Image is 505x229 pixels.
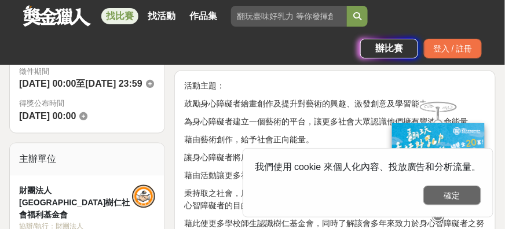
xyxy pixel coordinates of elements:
p: 讓身心障礙者將所有的獨特結合自己創作，揮灑於圖畫紙上。 [184,152,486,164]
div: 登入 / 註冊 [424,39,482,58]
p: 藉由藝術創作，給予社會正向能量。 [184,134,486,146]
a: 辦比賽 [360,39,418,58]
button: 確定 [423,186,481,205]
p: 鼓勵身心障礙者繪畫創作及提升對藝術的興趣、激發創意及學習能力。 [184,98,486,110]
p: 為身心障礙者建立一個藝術的平台，讓更多社會大眾認識他們擁有豐沛生命能量。 [184,116,486,128]
span: 我們使用 cookie 來個人化內容、投放廣告和分析流量。 [255,162,481,172]
a: 作品集 [185,8,222,24]
div: 財團法人[GEOGRAPHIC_DATA]樹仁社會福利基金會 [19,185,132,221]
p: 活動主題： [184,80,486,93]
p: 秉持取之社會，用之社會的觀念向下紮根，並透過教育的學習與延伸達到實踐關懷身心智障礙者的目的。 [184,188,486,212]
span: 得獎公布時間 [19,98,155,110]
div: 主辦單位 [10,143,164,176]
img: ff197300-f8ee-455f-a0ae-06a3645bc375.jpg [392,123,485,200]
span: 徵件期間 [19,68,49,76]
span: [DATE] 23:59 [85,79,142,89]
input: 翻玩臺味好乳力 等你發揮創意！ [231,6,347,27]
span: [DATE] 00:00 [19,112,76,121]
span: [DATE] 00:00 [19,79,76,89]
p: 藉由活動讓更多社會大眾認識身心智障礙者的藝術能量。 [184,170,486,182]
a: 找活動 [143,8,180,24]
span: 至 [76,79,85,89]
a: 找比賽 [101,8,138,24]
